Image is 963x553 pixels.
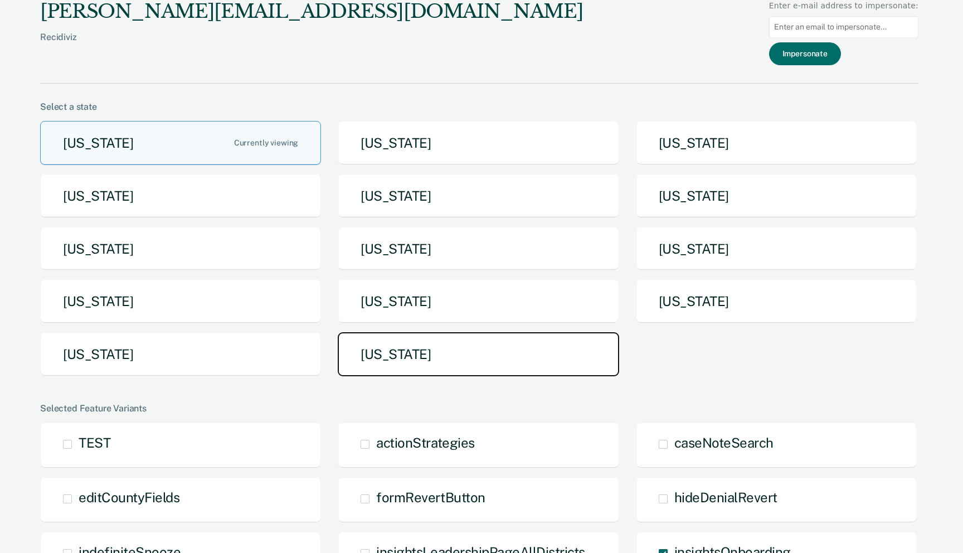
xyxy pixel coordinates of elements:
[40,121,321,165] button: [US_STATE]
[769,16,918,38] input: Enter an email to impersonate...
[376,489,485,505] span: formRevertButton
[376,435,474,450] span: actionStrategies
[338,121,619,165] button: [US_STATE]
[40,332,321,376] button: [US_STATE]
[674,489,777,505] span: hideDenialRevert
[769,42,841,65] button: Impersonate
[40,227,321,271] button: [US_STATE]
[79,489,179,505] span: editCountyFields
[674,435,774,450] span: caseNoteSearch
[40,32,583,60] div: Recidiviz
[636,279,917,323] button: [US_STATE]
[636,174,917,218] button: [US_STATE]
[338,227,619,271] button: [US_STATE]
[338,174,619,218] button: [US_STATE]
[636,227,917,271] button: [US_STATE]
[40,279,321,323] button: [US_STATE]
[338,279,619,323] button: [US_STATE]
[338,332,619,376] button: [US_STATE]
[40,101,918,112] div: Select a state
[79,435,110,450] span: TEST
[636,121,917,165] button: [US_STATE]
[40,174,321,218] button: [US_STATE]
[40,403,918,414] div: Selected Feature Variants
